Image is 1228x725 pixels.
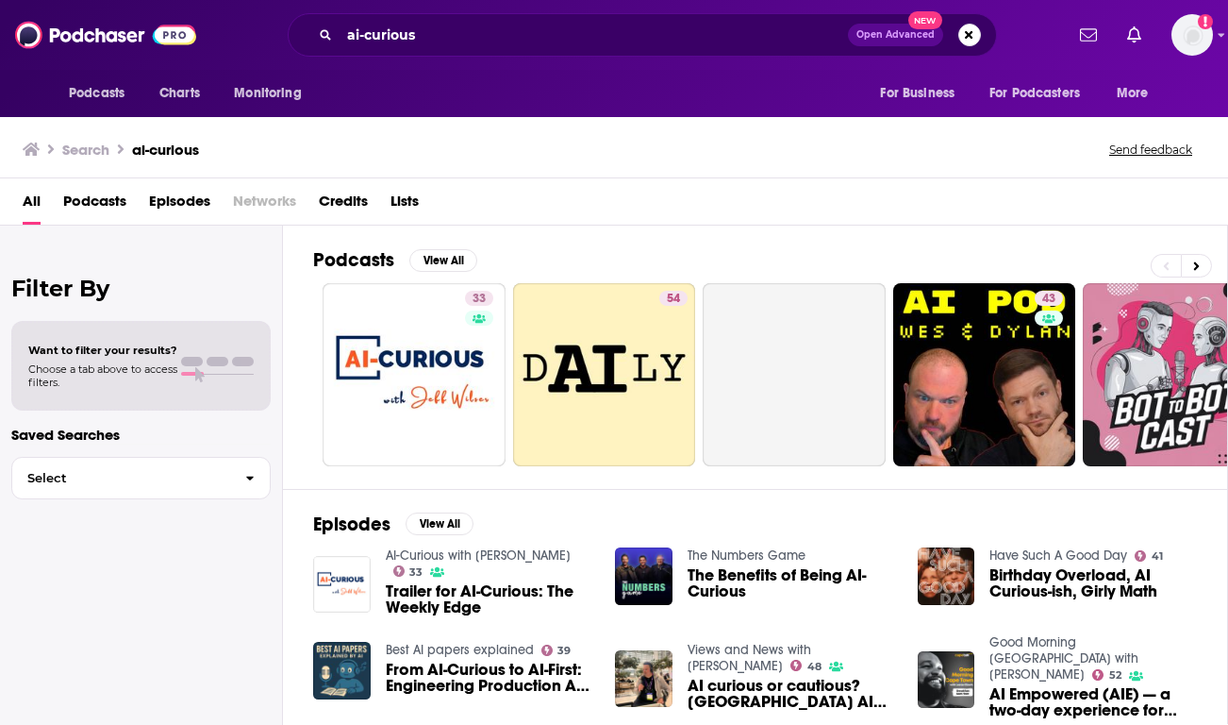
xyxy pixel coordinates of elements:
a: Podcasts [63,186,126,225]
a: The Benefits of Being AI-Curious [688,567,895,599]
a: AI-Curious with Jeff Wilser [386,548,571,564]
button: Show profile menu [1171,14,1213,56]
span: AI curious or cautious? [GEOGRAPHIC_DATA] AI event has you covered [688,678,895,710]
a: Good Morning Cape Town with Lester Kiewit [989,634,1138,683]
a: 43 [1035,291,1063,306]
a: From AI-Curious to AI-First: Engineering Production AI Systems [386,662,593,694]
a: 54 [659,291,688,306]
span: For Podcasters [989,80,1080,107]
a: Views and News with Clarence Ford [688,642,811,674]
h2: Episodes [313,513,390,536]
a: 33 [465,291,493,306]
span: 52 [1109,671,1121,680]
button: View All [409,249,477,272]
h2: Filter By [11,275,271,302]
a: 33 [393,565,423,577]
img: Birthday Overload, AI Curious-ish, Girly Math [918,548,975,605]
a: Show notifications dropdown [1120,19,1149,51]
span: Monitoring [234,80,301,107]
input: Search podcasts, credits, & more... [340,20,848,50]
span: 33 [473,290,486,309]
button: Open AdvancedNew [848,24,943,46]
a: All [23,186,41,225]
a: Birthday Overload, AI Curious-ish, Girly Math [989,567,1197,599]
span: Open Advanced [856,30,935,40]
p: Saved Searches [11,426,271,444]
img: Podchaser - Follow, Share and Rate Podcasts [15,17,196,53]
a: Episodes [149,186,210,225]
span: 43 [1042,290,1055,309]
a: Best AI papers explained [386,642,534,658]
span: More [1117,80,1149,107]
span: Logged in as lily.gordon [1171,14,1213,56]
span: 39 [557,647,571,655]
button: Send feedback [1104,142,1198,158]
span: Choose a tab above to access filters. [28,362,177,389]
span: Networks [233,186,296,225]
span: 33 [409,568,423,577]
a: 43 [893,283,1076,466]
a: PodcastsView All [313,248,477,272]
a: 48 [790,660,821,671]
a: Trailer for AI-Curious: The Weekly Edge [386,583,593,615]
a: 52 [1092,669,1121,681]
a: AI Empowered (AIE) — a two-day experience for entrepreneurs, business leaders, creatives and the ... [989,686,1197,718]
a: Have Such A Good Day [989,548,1127,564]
a: Charts [147,76,211,111]
h3: Search [62,141,109,159]
span: Charts [159,80,200,107]
span: Want to filter your results? [28,344,177,357]
a: The Numbers Game [688,548,805,564]
button: open menu [1104,76,1172,111]
button: View All [406,513,473,535]
span: 41 [1152,552,1163,561]
span: New [908,11,942,29]
span: 54 [667,290,680,309]
img: AI Empowered (AIE) — a two-day experience for entrepreneurs, business leaders, creatives and the ... [918,651,975,709]
img: From AI-Curious to AI-First: Engineering Production AI Systems [313,642,371,700]
span: Podcasts [69,80,124,107]
img: The Benefits of Being AI-Curious [615,548,672,605]
a: AI curious or cautious? Cape Town AI event has you covered [688,678,895,710]
span: For Business [880,80,954,107]
span: Select [12,472,230,484]
div: Search podcasts, credits, & more... [288,13,997,57]
img: Trailer for AI-Curious: The Weekly Edge [313,556,371,614]
svg: Add a profile image [1198,14,1213,29]
button: open menu [977,76,1107,111]
a: EpisodesView All [313,513,473,536]
a: 54 [513,283,696,466]
a: 39 [541,645,572,656]
button: open menu [867,76,978,111]
img: AI curious or cautious? Cape Town AI event has you covered [615,650,672,708]
h2: Podcasts [313,248,394,272]
a: 33 [323,283,506,466]
a: 41 [1135,550,1163,562]
a: Show notifications dropdown [1072,19,1104,51]
a: Credits [319,186,368,225]
img: User Profile [1171,14,1213,56]
a: Lists [390,186,419,225]
h3: ai-curious [132,141,199,159]
button: open menu [56,76,149,111]
button: open menu [221,76,325,111]
button: Select [11,457,271,499]
span: 48 [807,663,821,671]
